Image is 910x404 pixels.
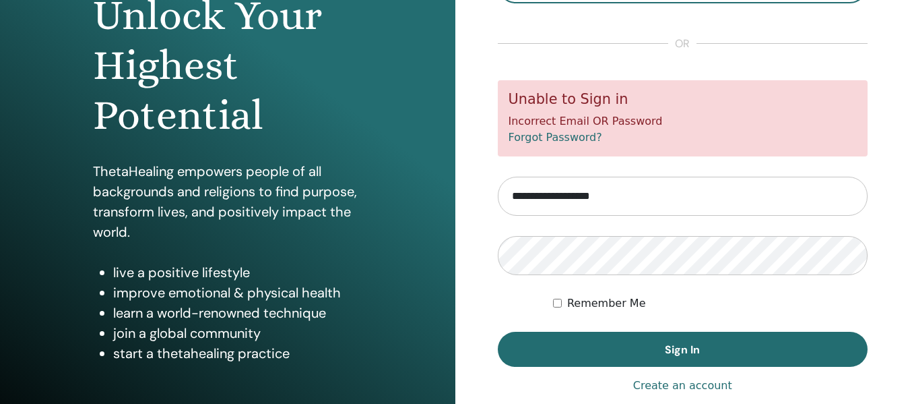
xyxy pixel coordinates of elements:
span: Sign In [665,343,700,357]
label: Remember Me [567,295,646,312]
li: learn a world-renowned technique [113,303,362,323]
li: live a positive lifestyle [113,262,362,283]
a: Create an account [633,378,732,394]
li: start a thetahealing practice [113,343,362,364]
div: Incorrect Email OR Password [498,80,868,156]
h5: Unable to Sign in [509,91,857,108]
li: improve emotional & physical health [113,283,362,303]
span: or [668,36,696,52]
a: Forgot Password? [509,131,602,144]
li: join a global community [113,323,362,343]
p: ThetaHealing empowers people of all backgrounds and religions to find purpose, transform lives, a... [93,161,362,242]
button: Sign In [498,332,868,367]
div: Keep me authenticated indefinitely or until I manually logout [553,295,868,312]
